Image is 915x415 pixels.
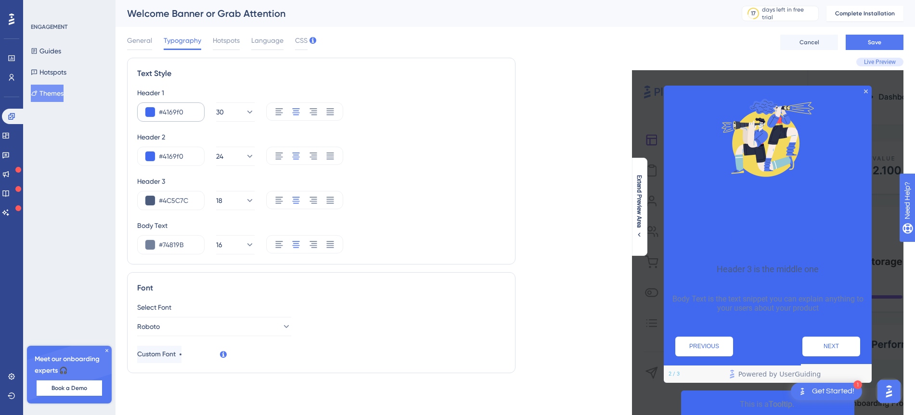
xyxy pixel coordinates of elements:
[216,106,224,118] span: 30
[797,386,808,397] img: launcher-image-alternative-text
[675,337,733,356] button: Previous
[295,35,308,46] span: CSS
[52,384,87,392] span: Book a Demo
[137,317,291,336] button: Roboto
[216,235,255,254] button: 16
[799,38,819,46] span: Cancel
[664,365,872,383] div: Footer
[720,89,816,186] img: Modal Media
[216,195,222,206] span: 18
[164,35,201,46] span: Typography
[812,386,854,397] div: Get Started!
[751,10,756,17] div: 17
[669,370,680,378] div: Step 2 of 3
[846,35,903,50] button: Save
[137,220,505,231] div: Body Text
[251,35,284,46] span: Language
[137,346,181,363] button: Custom Font
[216,151,223,162] span: 24
[635,175,643,228] span: Extend Preview Area
[137,131,505,143] div: Header 2
[762,6,815,21] div: days left in free trial
[31,23,67,31] div: ENGAGEMENT
[791,383,862,400] div: Open Get Started! checklist, remaining modules: 1
[137,321,160,332] span: Roboto
[875,377,903,406] iframe: UserGuiding AI Assistant Launcher
[137,282,505,294] div: Font
[738,368,821,380] span: Powered by UserGuiding
[853,380,862,389] div: 1
[216,239,222,251] span: 16
[37,380,102,396] button: Book a Demo
[835,10,895,17] span: Complete Installation
[137,349,176,360] span: Custom Font
[137,176,505,187] div: Header 3
[631,175,647,239] button: Extend Preview Area
[780,35,838,50] button: Cancel
[31,85,64,102] button: Themes
[671,230,864,244] h2: Header 2 is the cool one
[216,102,255,122] button: 30
[864,89,868,93] div: Close Preview
[127,35,152,46] span: General
[216,191,255,210] button: 18
[137,302,505,313] div: Select Font
[213,35,240,46] span: Hotspots
[35,353,104,377] span: Meet our onboarding experts 🎧
[864,58,896,66] span: Live Preview
[23,2,60,14] span: Need Help?
[868,38,881,46] span: Save
[671,264,864,274] h3: Header 3 is the middle one
[769,400,794,409] b: Tooltip.
[689,398,847,411] p: This is a
[137,68,505,79] div: Text Style
[671,193,864,210] h1: Header 1 is the first one
[802,337,860,356] button: Next
[216,147,255,166] button: 24
[31,63,66,81] button: Hotspots
[31,42,61,60] button: Guides
[137,87,505,99] div: Header 1
[826,6,903,21] button: Complete Installation
[127,7,718,20] div: Welcome Banner or Grab Attention
[671,294,864,313] p: Body Text is the text snippet you can explain anything to your users about your product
